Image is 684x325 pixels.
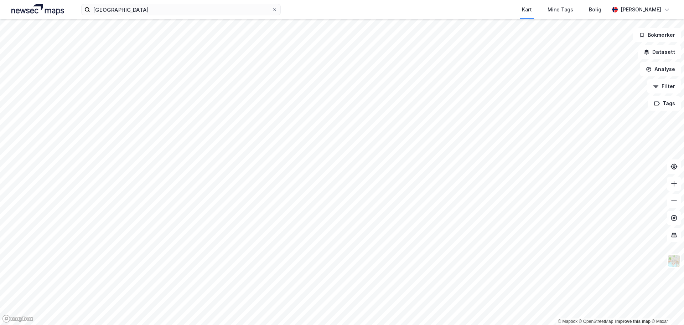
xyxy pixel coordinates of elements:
a: Improve this map [615,319,651,324]
button: Analyse [640,62,681,76]
img: Z [667,254,681,268]
iframe: Chat Widget [648,291,684,325]
img: logo.a4113a55bc3d86da70a041830d287a7e.svg [11,4,64,15]
a: Mapbox homepage [2,315,33,323]
a: Mapbox [558,319,577,324]
button: Bokmerker [633,28,681,42]
a: OpenStreetMap [579,319,613,324]
div: Bolig [589,5,601,14]
div: Kart [522,5,532,14]
button: Datasett [638,45,681,59]
input: Søk på adresse, matrikkel, gårdeiere, leietakere eller personer [90,4,272,15]
div: [PERSON_NAME] [621,5,661,14]
div: Mine Tags [548,5,573,14]
button: Filter [647,79,681,93]
button: Tags [648,96,681,111]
